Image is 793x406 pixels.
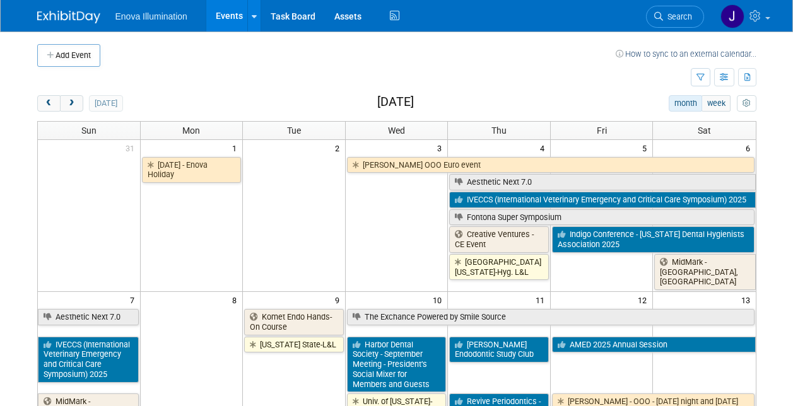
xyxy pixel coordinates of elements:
a: MidMark - [GEOGRAPHIC_DATA], [GEOGRAPHIC_DATA] [654,254,755,290]
a: [DATE] - Enova Holiday [142,157,242,183]
button: week [702,95,731,112]
span: 31 [124,140,140,156]
span: Tue [287,125,301,136]
a: IVECCS (International Veterinary Emergency and Critical Care Symposium) 2025 [38,337,139,383]
span: 3 [436,140,447,156]
span: 9 [334,292,345,308]
a: [US_STATE] State-L&L [244,337,344,353]
span: Sat [698,125,711,136]
a: How to sync to an external calendar... [616,49,756,59]
a: [GEOGRAPHIC_DATA][US_STATE]-Hyg. L&L [449,254,549,280]
a: Harbor Dental Society - September Meeting - President’s Social Mixer for Members and Guests [347,337,447,393]
span: 2 [334,140,345,156]
a: [PERSON_NAME] OOO Euro event [347,157,755,173]
span: Thu [491,125,507,136]
a: Indigo Conference - [US_STATE] Dental Hygienists Association 2025 [552,226,755,252]
span: 1 [231,140,242,156]
a: IVECCS (International Veterinary Emergency and Critical Care Symposium) 2025 [449,192,755,208]
span: 12 [637,292,652,308]
a: The Exchance Powered by Smile Source [347,309,755,325]
img: JeffD Dyll [720,4,744,28]
span: 13 [740,292,756,308]
a: Creative Ventures - CE Event [449,226,549,252]
a: Aesthetic Next 7.0 [38,309,139,325]
a: [PERSON_NAME] Endodontic Study Club [449,337,549,362]
span: 6 [744,140,756,156]
span: Mon [182,125,200,136]
span: 7 [129,292,140,308]
button: [DATE] [89,95,122,112]
a: Fontona Super Symposium [449,209,754,226]
span: Fri [597,125,607,136]
a: AMED 2025 Annual Session [552,337,756,353]
h2: [DATE] [377,95,414,109]
button: month [669,95,702,112]
button: next [60,95,83,112]
img: ExhibitDay [37,11,100,23]
a: Komet Endo Hands-On Course [244,309,344,335]
span: Sun [81,125,97,136]
button: myCustomButton [737,95,756,112]
span: Search [663,12,692,21]
a: Search [646,6,704,28]
span: 10 [432,292,447,308]
button: prev [37,95,61,112]
button: Add Event [37,44,100,67]
span: 4 [539,140,550,156]
span: 11 [534,292,550,308]
span: 5 [641,140,652,156]
a: Aesthetic Next 7.0 [449,174,755,190]
span: 8 [231,292,242,308]
i: Personalize Calendar [743,100,751,108]
span: Enova Illumination [115,11,187,21]
span: Wed [388,125,405,136]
